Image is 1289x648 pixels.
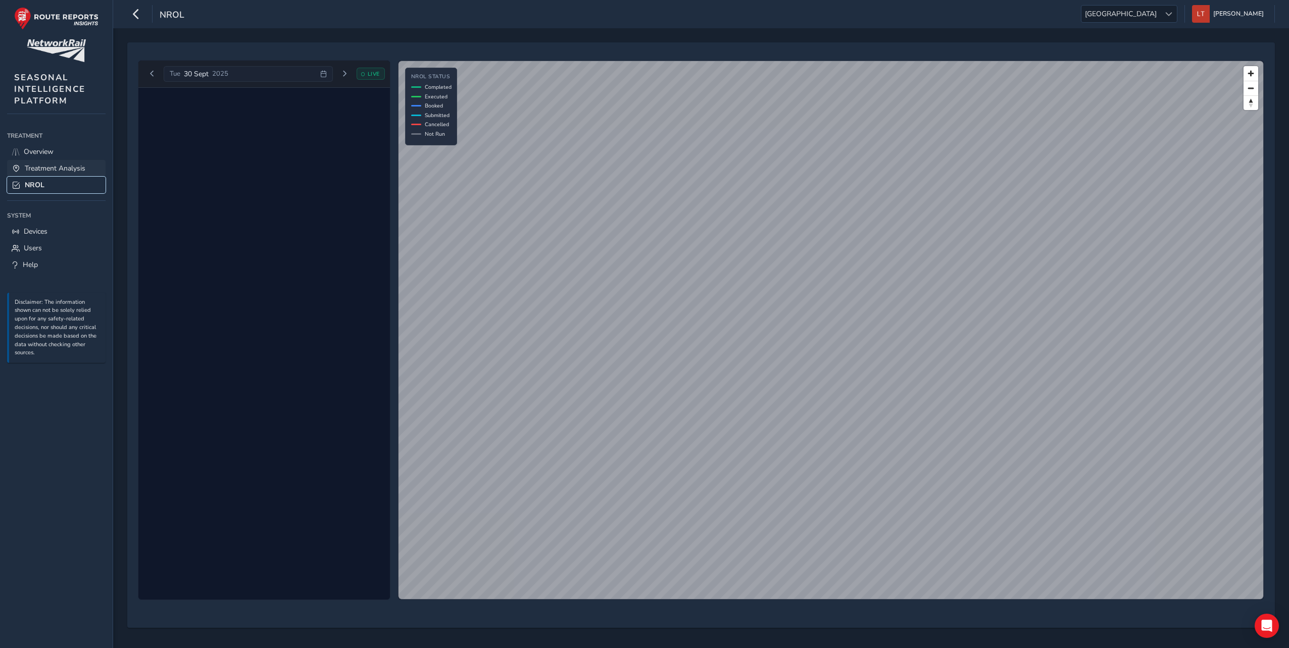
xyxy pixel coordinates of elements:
img: diamond-layout [1192,5,1210,23]
canvas: Map [399,61,1263,599]
button: Zoom in [1244,66,1258,81]
span: Completed [425,83,452,91]
span: [GEOGRAPHIC_DATA] [1081,6,1160,22]
img: customer logo [27,39,86,62]
a: Devices [7,223,106,240]
span: NROL [160,9,184,23]
div: Open Intercom Messenger [1255,614,1279,638]
span: Treatment Analysis [25,164,85,173]
span: Devices [24,227,47,236]
span: Not Run [425,130,445,138]
a: Help [7,256,106,273]
span: Executed [425,93,448,100]
span: Help [23,260,38,269]
img: rr logo [14,7,98,30]
span: Submitted [425,112,450,119]
div: Treatment [7,128,106,143]
a: NROL [7,177,106,193]
span: Users [24,243,42,253]
p: Disclaimer: The information shown can not be solely relied upon for any safety-related decisions,... [15,298,101,358]
span: Booked [425,102,443,110]
div: System [7,208,106,223]
button: [PERSON_NAME] [1192,5,1267,23]
button: Reset bearing to north [1244,95,1258,110]
span: 30 Sept [184,69,209,79]
a: Overview [7,143,106,160]
a: Treatment Analysis [7,160,106,177]
span: LIVE [368,70,380,78]
button: Next day [336,68,353,80]
span: Tue [170,69,180,78]
span: NROL [25,180,44,190]
span: Cancelled [425,121,449,128]
span: 2025 [212,69,228,78]
button: Previous day [144,68,161,80]
a: Users [7,240,106,256]
span: Overview [24,147,54,156]
button: Zoom out [1244,81,1258,95]
span: [PERSON_NAME] [1213,5,1264,23]
span: SEASONAL INTELLIGENCE PLATFORM [14,72,85,106]
h4: NROL Status [411,74,452,80]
